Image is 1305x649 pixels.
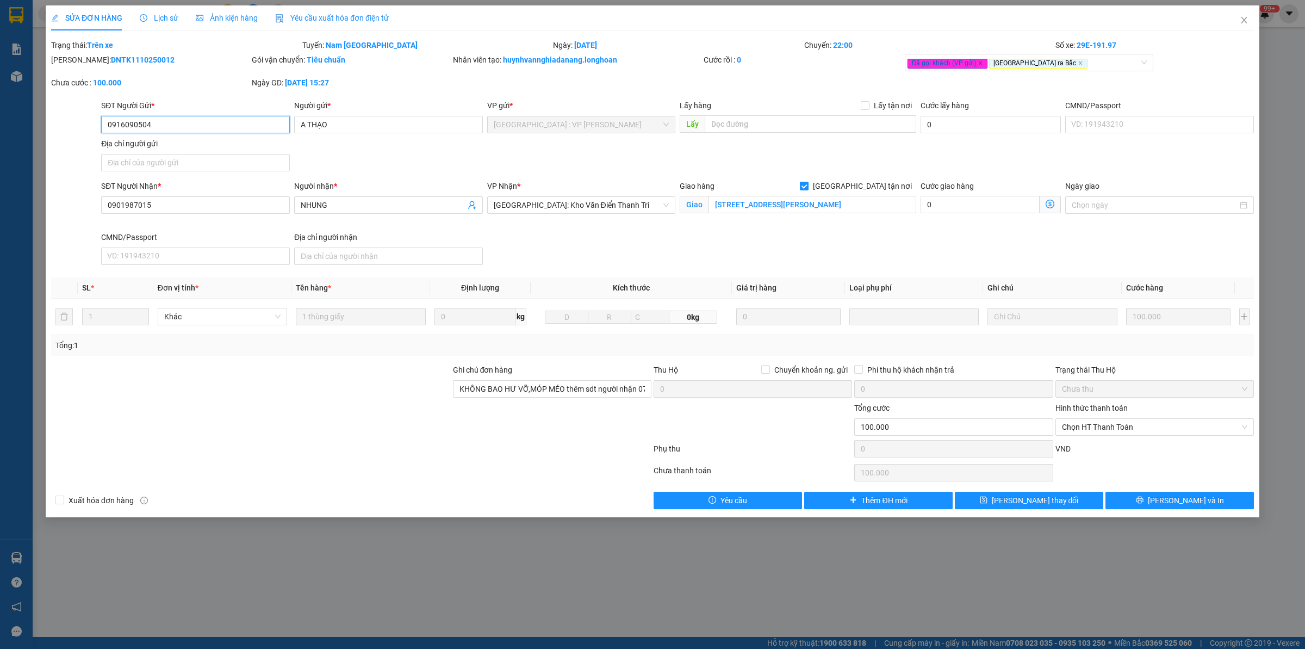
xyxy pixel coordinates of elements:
[652,465,853,484] div: Chưa thanh toán
[736,308,841,325] input: 0
[453,54,702,66] div: Nhân viên tạo:
[1055,364,1254,376] div: Trạng thái Thu Hộ
[296,283,331,292] span: Tên hàng
[140,14,147,22] span: clock-circle
[51,77,250,89] div: Chưa cước :
[680,182,714,190] span: Giao hàng
[196,14,203,22] span: picture
[1055,444,1071,453] span: VND
[921,182,974,190] label: Cước giao hàng
[833,41,853,50] b: 22:00
[987,308,1117,325] input: Ghi Chú
[978,60,983,66] span: close
[908,59,988,69] span: Đã gọi khách (VP gửi)
[654,492,802,509] button: exclamation-circleYêu cầu
[1136,496,1144,505] span: printer
[196,14,258,22] span: Ảnh kiện hàng
[980,496,987,505] span: save
[51,14,122,22] span: SỬA ĐƠN HÀNG
[854,404,890,412] span: Tổng cước
[955,492,1103,509] button: save[PERSON_NAME] thay đổi
[294,180,483,192] div: Người nhận
[588,311,631,324] input: R
[1148,495,1224,506] span: [PERSON_NAME] và In
[1055,404,1128,412] label: Hình thức thanh toán
[989,59,1087,69] span: [GEOGRAPHIC_DATA] ra Bắc
[861,495,907,506] span: Thêm ĐH mới
[101,138,290,150] div: Địa chỉ người gửi
[804,492,953,509] button: plusThêm ĐH mới
[51,14,59,22] span: edit
[705,115,916,133] input: Dọc đường
[1077,41,1116,50] b: 29E-191.97
[1054,39,1255,51] div: Số xe:
[983,277,1121,299] th: Ghi chú
[494,116,669,133] span: Đà Nẵng : VP Thanh Khê
[294,248,483,265] input: Địa chỉ của người nhận
[326,41,418,50] b: Nam [GEOGRAPHIC_DATA]
[1046,200,1054,208] span: dollar-circle
[515,308,526,325] span: kg
[453,366,513,374] label: Ghi chú đơn hàng
[64,495,138,506] span: Xuất hóa đơn hàng
[453,380,651,398] input: Ghi chú đơn hàng
[1126,308,1231,325] input: 0
[252,77,450,89] div: Ngày GD:
[863,364,959,376] span: Phí thu hộ khách nhận trả
[101,231,290,243] div: CMND/Passport
[87,41,113,50] b: Trên xe
[845,277,983,299] th: Loại phụ phí
[51,54,250,66] div: [PERSON_NAME]:
[1065,182,1099,190] label: Ngày giao
[1239,308,1250,325] button: plus
[709,496,716,505] span: exclamation-circle
[654,366,678,374] span: Thu Hộ
[285,78,329,87] b: [DATE] 15:27
[1229,5,1259,36] button: Close
[82,283,91,292] span: SL
[680,101,711,110] span: Lấy hàng
[1072,199,1238,211] input: Ngày giao
[574,41,597,50] b: [DATE]
[992,495,1079,506] span: [PERSON_NAME] thay đổi
[720,495,747,506] span: Yêu cầu
[1062,419,1247,435] span: Chọn HT Thanh Toán
[503,55,617,64] b: huynhvannghiadanang.longhoan
[809,180,916,192] span: [GEOGRAPHIC_DATA] tận nơi
[252,54,450,66] div: Gói vận chuyển:
[101,180,290,192] div: SĐT Người Nhận
[770,364,852,376] span: Chuyển khoản ng. gửi
[55,339,504,351] div: Tổng: 1
[307,55,345,64] b: Tiêu chuẩn
[101,154,290,171] input: Địa chỉ của người gửi
[1105,492,1254,509] button: printer[PERSON_NAME] và In
[613,283,650,292] span: Kích thước
[921,116,1061,133] input: Cước lấy hàng
[803,39,1054,51] div: Chuyến:
[669,311,717,324] span: 0kg
[50,39,301,51] div: Trạng thái:
[704,54,902,66] div: Cước rồi :
[164,308,281,325] span: Khác
[140,14,178,22] span: Lịch sử
[921,101,969,110] label: Cước lấy hàng
[680,196,709,213] span: Giao
[849,496,857,505] span: plus
[487,182,517,190] span: VP Nhận
[1240,16,1248,24] span: close
[461,283,499,292] span: Định lượng
[736,283,776,292] span: Giá trị hàng
[1062,381,1247,397] span: Chưa thu
[487,100,676,112] div: VP gửi
[680,115,705,133] span: Lấy
[709,196,916,213] input: Giao tận nơi
[737,55,741,64] b: 0
[101,100,290,112] div: SĐT Người Gửi
[301,39,552,51] div: Tuyến:
[296,308,425,325] input: VD: Bàn, Ghế
[275,14,389,22] span: Yêu cầu xuất hóa đơn điện tử
[55,308,73,325] button: delete
[631,311,670,324] input: C
[1065,100,1254,112] div: CMND/Passport
[552,39,803,51] div: Ngày:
